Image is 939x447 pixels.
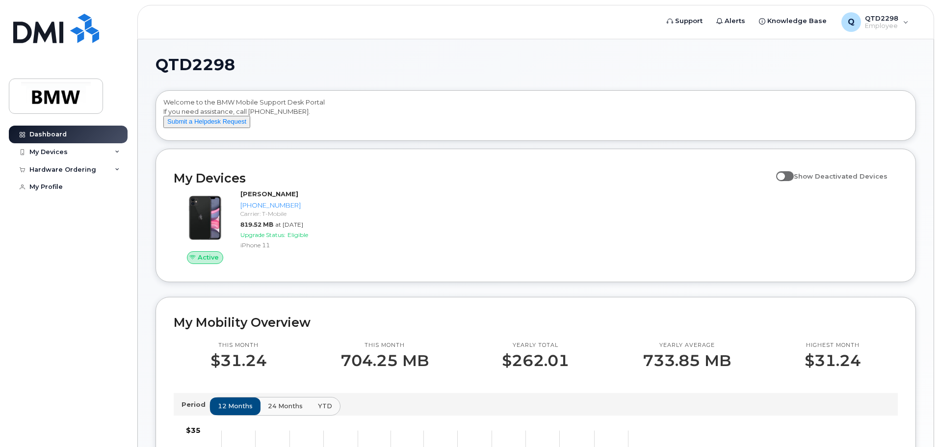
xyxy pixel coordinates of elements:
[198,253,219,262] span: Active
[240,190,298,198] strong: [PERSON_NAME]
[174,171,771,185] h2: My Devices
[643,352,731,369] p: 733.85 MB
[805,352,861,369] p: $31.24
[210,342,267,349] p: This month
[502,352,569,369] p: $262.01
[210,352,267,369] p: $31.24
[163,98,908,137] div: Welcome to the BMW Mobile Support Desk Portal If you need assistance, call [PHONE_NUMBER].
[268,401,303,411] span: 24 months
[287,231,308,238] span: Eligible
[240,241,342,249] div: iPhone 11
[318,401,332,411] span: YTD
[182,400,209,409] p: Period
[643,342,731,349] p: Yearly average
[805,342,861,349] p: Highest month
[174,315,898,330] h2: My Mobility Overview
[186,426,201,435] tspan: $35
[502,342,569,349] p: Yearly total
[240,231,286,238] span: Upgrade Status:
[240,210,342,218] div: Carrier: T-Mobile
[275,221,303,228] span: at [DATE]
[340,342,429,349] p: This month
[163,117,250,125] a: Submit a Helpdesk Request
[163,116,250,128] button: Submit a Helpdesk Request
[340,352,429,369] p: 704.25 MB
[182,194,229,241] img: iPhone_11.jpg
[776,167,784,175] input: Show Deactivated Devices
[794,172,887,180] span: Show Deactivated Devices
[240,221,273,228] span: 819.52 MB
[240,201,342,210] div: [PHONE_NUMBER]
[156,57,235,72] span: QTD2298
[174,189,346,264] a: Active[PERSON_NAME][PHONE_NUMBER]Carrier: T-Mobile819.52 MBat [DATE]Upgrade Status:EligibleiPhone 11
